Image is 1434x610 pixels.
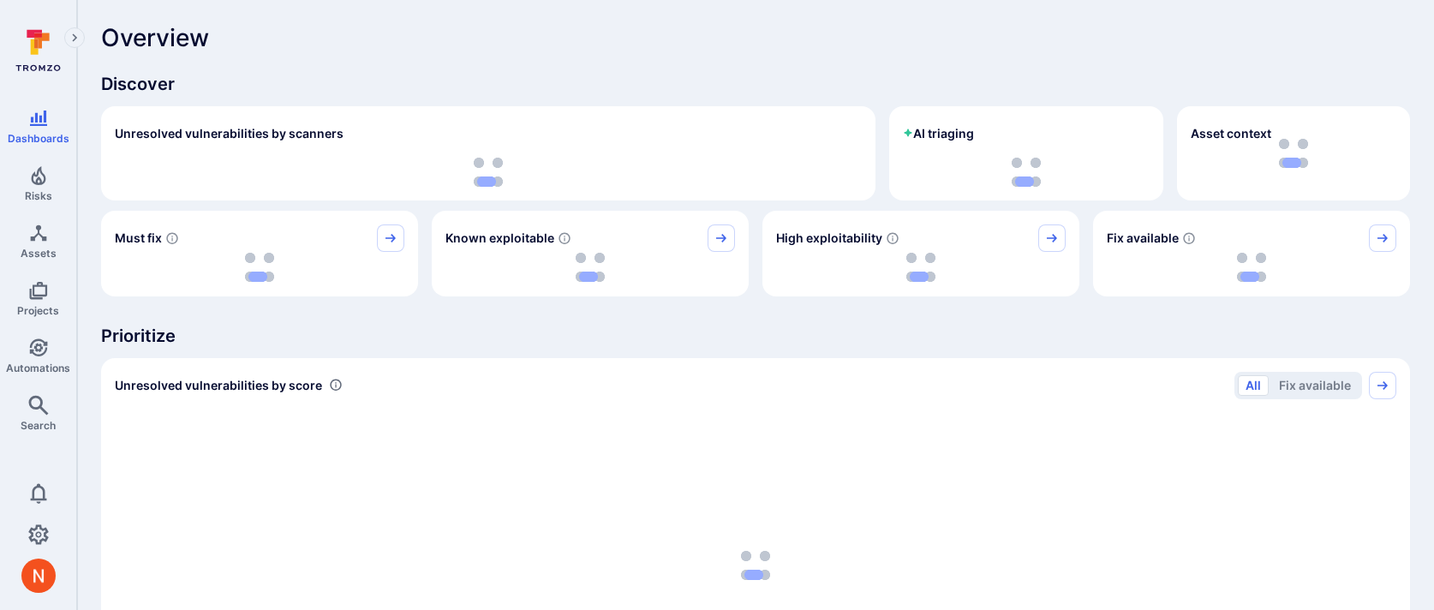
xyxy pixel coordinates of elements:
svg: Vulnerabilities with fix available [1182,231,1196,245]
i: Expand navigation menu [69,31,81,45]
div: Number of vulnerabilities in status 'Open' 'Triaged' and 'In process' grouped by score [329,376,343,394]
div: loading spinner [776,252,1066,283]
span: Dashboards [8,132,69,145]
span: Known exploitable [445,230,554,247]
img: Loading... [1012,158,1041,187]
div: Neeren Patki [21,559,56,593]
h2: AI triaging [903,125,974,142]
button: Fix available [1271,375,1359,396]
span: Unresolved vulnerabilities by score [115,377,322,394]
div: Fix available [1093,211,1410,296]
span: Prioritize [101,324,1410,348]
h2: Unresolved vulnerabilities by scanners [115,125,344,142]
img: Loading... [741,551,770,580]
button: Expand navigation menu [64,27,85,48]
span: Asset context [1191,125,1271,142]
span: Discover [101,72,1410,96]
img: Loading... [245,253,274,282]
span: Projects [17,304,59,317]
div: loading spinner [903,158,1150,187]
div: Must fix [101,211,418,296]
div: Known exploitable [432,211,749,296]
span: Overview [101,24,209,51]
img: Loading... [474,158,503,187]
img: Loading... [1237,253,1266,282]
div: loading spinner [115,252,404,283]
span: Automations [6,362,70,374]
svg: Confirmed exploitable by KEV [558,231,571,245]
div: loading spinner [445,252,735,283]
img: Loading... [576,253,605,282]
div: loading spinner [115,158,862,187]
span: Fix available [1107,230,1179,247]
span: Search [21,419,56,432]
span: Risks [25,189,52,202]
svg: Risk score >=40 , missed SLA [165,231,179,245]
span: Must fix [115,230,162,247]
img: ACg8ocIprwjrgDQnDsNSk9Ghn5p5-B8DpAKWoJ5Gi9syOE4K59tr4Q=s96-c [21,559,56,593]
svg: EPSS score ≥ 0.7 [886,231,899,245]
span: Assets [21,247,57,260]
button: All [1238,375,1269,396]
img: Loading... [906,253,935,282]
div: High exploitability [762,211,1079,296]
div: loading spinner [1107,252,1396,283]
span: High exploitability [776,230,882,247]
